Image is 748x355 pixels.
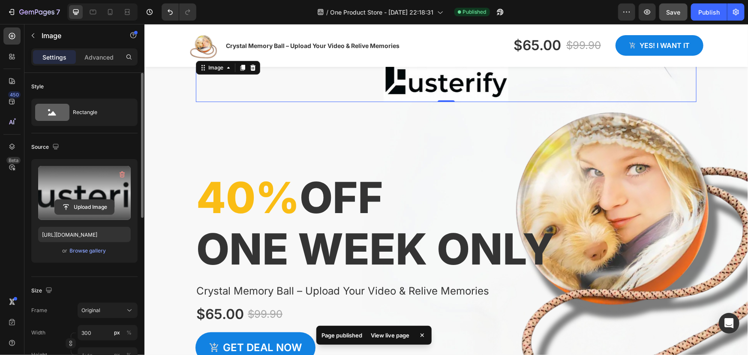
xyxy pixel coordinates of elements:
[698,8,720,17] div: Publish
[73,102,125,122] div: Rectangle
[69,247,107,255] button: Browse gallery
[42,30,114,41] p: Image
[330,8,434,17] span: One Product Store - [DATE] 22:18:31
[78,325,138,340] input: px%
[321,331,362,340] p: Page published
[54,199,114,215] button: Upload Image
[691,3,727,21] button: Publish
[38,227,131,242] input: https://example.com/image.jpg
[6,157,21,164] div: Beta
[124,328,134,338] button: px
[78,316,157,331] div: Get deal now
[51,147,553,252] h2: Rich Text Editor. Editing area: main
[102,282,139,299] div: $99.90
[51,259,553,276] h1: Crystal Memory Ball – Upload Your Video & Relive Memories
[667,9,681,16] span: Save
[144,24,748,355] iframe: Design area
[70,247,106,255] div: Browse gallery
[52,147,155,199] span: 40%
[112,328,122,338] button: %
[52,148,552,251] p: ⁠⁠⁠⁠⁠⁠⁠ off one week only
[31,307,47,314] label: Frame
[78,303,138,318] button: Original
[463,8,487,16] span: Published
[81,307,100,314] span: Original
[42,53,66,62] p: Settings
[114,329,120,337] div: px
[84,53,114,62] p: Advanced
[659,3,688,21] button: Save
[366,329,415,341] div: View live page
[719,313,739,334] div: Open Intercom Messenger
[56,7,60,17] p: 7
[237,35,366,78] img: gempages_581676580284138211-cba3adc6-2439-4fb7-8d78-eb344f7eeed1.png
[327,8,329,17] span: /
[31,329,45,337] label: Width
[31,83,44,90] div: Style
[62,40,81,48] div: Image
[51,308,171,339] button: Get deal now
[8,91,21,98] div: 450
[31,141,61,153] div: Source
[51,279,100,301] div: $65.00
[63,246,68,256] span: or
[31,285,54,297] div: Size
[162,3,196,21] div: Undo/Redo
[3,3,64,21] button: 7
[126,329,132,337] div: %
